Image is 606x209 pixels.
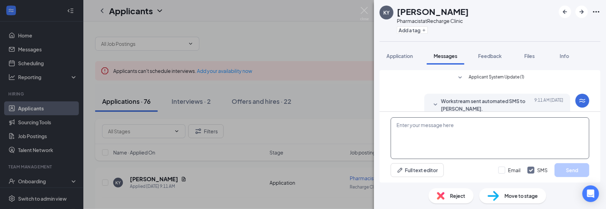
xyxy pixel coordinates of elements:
[575,6,588,18] button: ArrowRight
[456,74,464,82] svg: SmallChevronDown
[524,53,535,59] span: Files
[383,9,390,16] div: KY
[422,28,426,32] svg: Plus
[397,26,428,34] button: PlusAdd a tag
[578,8,586,16] svg: ArrowRight
[561,8,569,16] svg: ArrowLeftNew
[592,8,600,16] svg: Ellipses
[397,6,469,17] h1: [PERSON_NAME]
[582,185,599,202] div: Open Intercom Messenger
[555,163,589,177] button: Send
[559,6,571,18] button: ArrowLeftNew
[441,97,532,112] span: Workstream sent automated SMS to [PERSON_NAME].
[450,192,465,200] span: Reject
[391,163,444,177] button: Full text editorPen
[456,74,524,82] button: SmallChevronDownApplicant System Update (1)
[478,53,502,59] span: Feedback
[505,192,538,200] span: Move to stage
[397,17,469,24] div: Pharmacist at Recharge Clinic
[578,97,587,105] svg: WorkstreamLogo
[387,53,413,59] span: Application
[534,97,563,112] span: [DATE] 9:11 AM
[434,53,457,59] span: Messages
[469,74,524,82] span: Applicant System Update (1)
[431,101,440,109] svg: SmallChevronDown
[560,53,569,59] span: Info
[397,167,404,174] svg: Pen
